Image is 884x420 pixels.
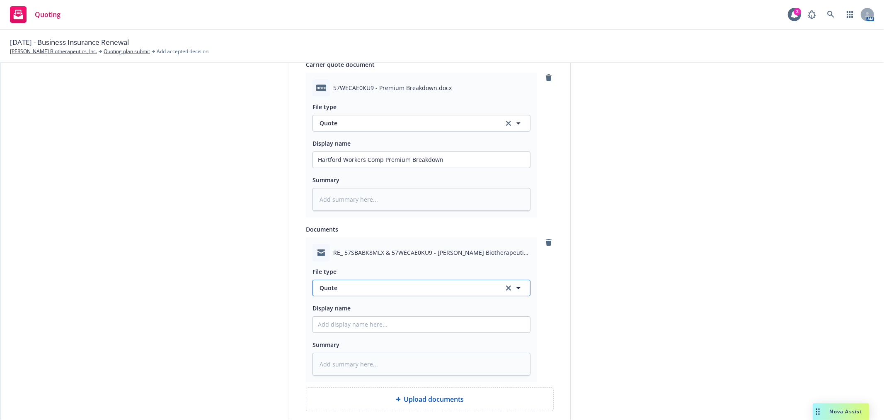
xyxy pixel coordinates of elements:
[320,119,494,127] span: Quote
[312,304,351,312] span: Display name
[312,115,530,132] button: Quoteclear selection
[306,225,338,233] span: Documents
[312,341,339,349] span: Summary
[813,403,869,420] button: Nova Assist
[312,176,339,184] span: Summary
[10,37,129,48] span: [DATE] - Business Insurance Renewal
[312,103,337,111] span: File type
[157,48,208,55] span: Add accepted decision
[312,139,351,147] span: Display name
[320,283,494,292] span: Quote
[504,118,513,128] a: clear selection
[813,403,823,420] div: Drag to move
[842,6,858,23] a: Switch app
[313,152,530,168] input: Add display name here...
[35,11,61,18] span: Quoting
[830,408,862,415] span: Nova Assist
[306,387,554,411] div: Upload documents
[312,280,530,296] button: Quoteclear selection
[544,237,554,247] a: remove
[313,317,530,332] input: Add display name here...
[333,248,530,257] span: RE_ 57SBABK8MLX & 57WECAE0KU9 - [PERSON_NAME] Biotherapeutics - [DATE]_ [DATE]-[DATE] Package_ Wo...
[804,6,820,23] a: Report a Bug
[104,48,150,55] a: Quoting plan submit
[10,48,97,55] a: [PERSON_NAME] Biotherapeutics, Inc.
[316,85,326,91] span: docx
[794,8,801,15] div: 3
[7,3,64,26] a: Quoting
[333,83,452,92] span: 57WECAE0KU9 - Premium Breakdown.docx
[823,6,839,23] a: Search
[404,394,464,404] span: Upload documents
[312,268,337,276] span: File type
[544,73,554,83] a: remove
[504,283,513,293] a: clear selection
[306,61,375,68] span: Carrier quote document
